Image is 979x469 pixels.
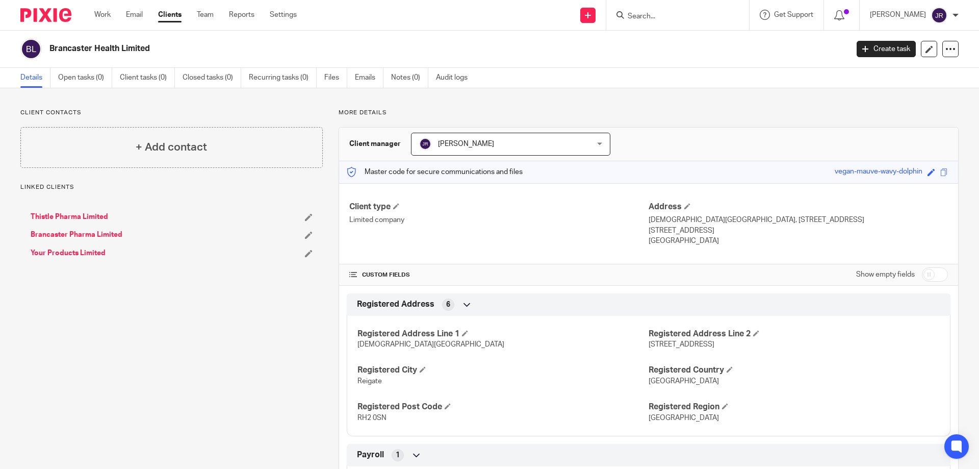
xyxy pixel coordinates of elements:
[31,248,106,258] a: Your Products Limited
[58,68,112,88] a: Open tasks (0)
[357,402,649,412] h4: Registered Post Code
[357,329,649,339] h4: Registered Address Line 1
[94,10,111,20] a: Work
[870,10,926,20] p: [PERSON_NAME]
[649,402,940,412] h4: Registered Region
[20,8,71,22] img: Pixie
[357,299,434,310] span: Registered Address
[649,365,940,376] h4: Registered Country
[31,230,122,240] a: Brancaster Pharma Limited
[357,414,387,422] span: RH2 0SN
[649,202,948,212] h4: Address
[627,12,718,21] input: Search
[120,68,175,88] a: Client tasks (0)
[20,183,323,191] p: Linked clients
[436,68,475,88] a: Audit logs
[649,236,948,246] p: [GEOGRAPHIC_DATA]
[396,450,400,460] span: 1
[357,450,384,460] span: Payroll
[249,68,317,88] a: Recurring tasks (0)
[649,378,719,385] span: [GEOGRAPHIC_DATA]
[229,10,254,20] a: Reports
[355,68,383,88] a: Emails
[931,7,947,23] img: svg%3E
[126,10,143,20] a: Email
[197,10,214,20] a: Team
[349,202,649,212] h4: Client type
[136,139,207,155] h4: + Add contact
[349,215,649,225] p: Limited company
[357,365,649,376] h4: Registered City
[446,300,450,310] span: 6
[419,138,431,150] img: svg%3E
[391,68,428,88] a: Notes (0)
[857,41,916,57] a: Create task
[183,68,241,88] a: Closed tasks (0)
[158,10,182,20] a: Clients
[324,68,347,88] a: Files
[357,378,382,385] span: Reigate
[856,269,915,280] label: Show empty fields
[438,140,494,147] span: [PERSON_NAME]
[20,109,323,117] p: Client contacts
[347,167,523,177] p: Master code for secure communications and files
[349,139,401,149] h3: Client manager
[835,166,922,178] div: vegan-mauve-wavy-dolphin
[349,271,649,279] h4: CUSTOM FIELDS
[339,109,959,117] p: More details
[20,38,42,60] img: svg%3E
[649,414,719,422] span: [GEOGRAPHIC_DATA]
[20,68,50,88] a: Details
[49,43,683,54] h2: Brancaster Health Limited
[774,11,813,18] span: Get Support
[649,226,948,236] p: [STREET_ADDRESS]
[270,10,297,20] a: Settings
[31,212,108,222] a: Thistle Pharma Limited
[649,329,940,339] h4: Registered Address Line 2
[649,215,948,225] p: [DEMOGRAPHIC_DATA][GEOGRAPHIC_DATA], [STREET_ADDRESS]
[649,341,714,348] span: [STREET_ADDRESS]
[357,341,504,348] span: [DEMOGRAPHIC_DATA][GEOGRAPHIC_DATA]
